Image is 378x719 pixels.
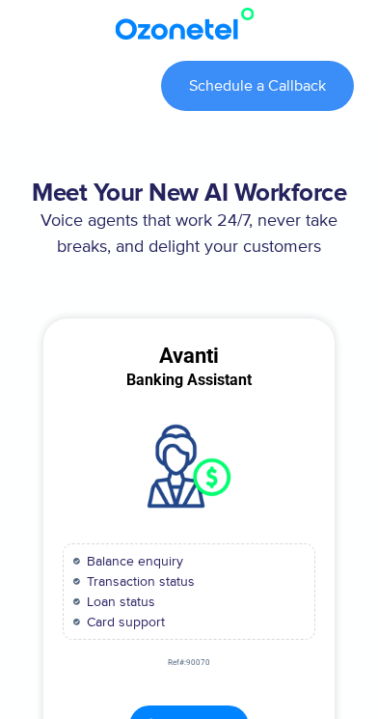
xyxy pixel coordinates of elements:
span: Schedule a Callback [189,78,326,94]
p: Voice agents that work 24/7, never take breaks, and delight your customers [24,208,354,261]
span: Balance enquiry [82,551,183,571]
div: Avanti [43,347,335,365]
div: Banking Assistant [43,372,335,389]
span: Loan status [82,592,155,612]
span: Card support [82,612,165,632]
span: Transaction status [82,571,195,592]
div: Ref#:90070 [43,659,335,667]
h2: Meet Your New AI Workforce [24,179,354,208]
a: Schedule a Callback [161,61,354,111]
